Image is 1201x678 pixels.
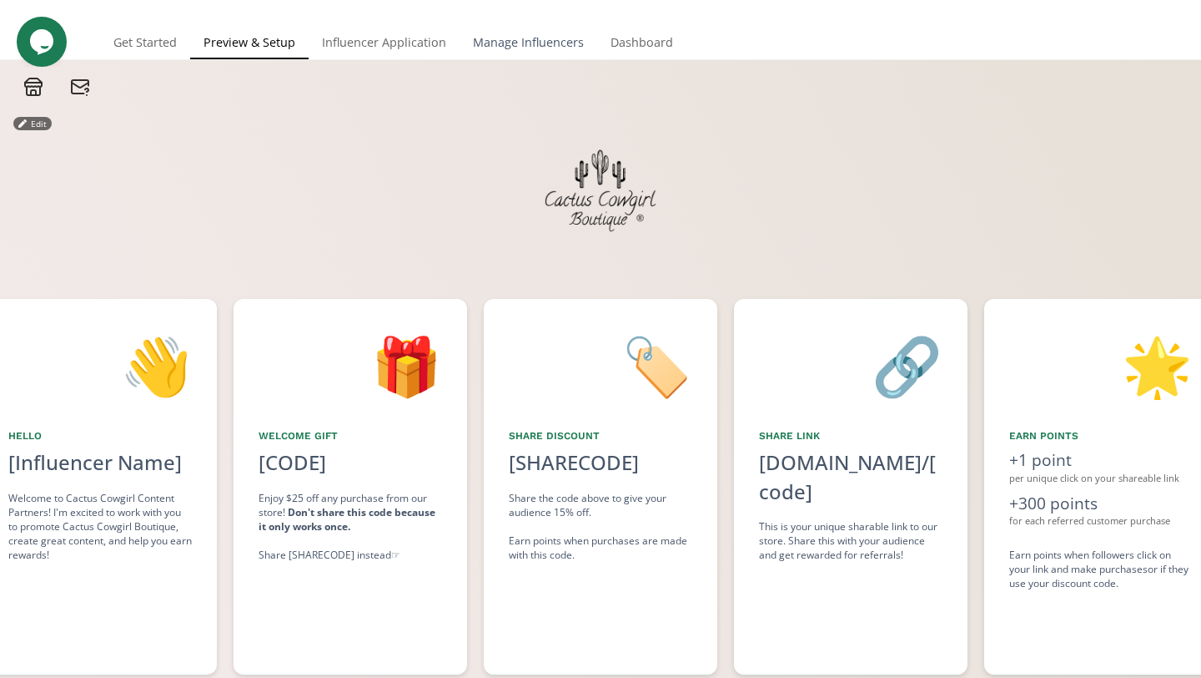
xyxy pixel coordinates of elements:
[100,28,190,61] a: Get Started
[759,519,942,562] div: This is your unique sharable link to our store. Share this with your audience and get rewarded fo...
[509,429,692,443] div: Share Discount
[509,324,692,409] div: 🏷️
[17,17,70,67] iframe: chat widget
[309,28,460,61] a: Influencer Application
[1009,324,1193,409] div: 🌟
[509,491,692,563] div: Share the code above to give your audience 15% off. Earn points when purchases are made with this...
[190,28,309,61] a: Preview & Setup
[8,448,192,477] div: [Influencer Name]
[1009,492,1193,514] div: +300 points
[13,117,52,130] button: Edit
[759,324,942,409] div: 🔗
[759,429,942,443] div: Share Link
[1009,472,1193,485] div: per unique click on your shareable link
[1009,514,1193,528] div: for each referred customer purchase
[1009,548,1193,590] div: Earn points when followers click on your link and make purchases or if they use your discount code .
[259,491,442,563] div: Enjoy $25 off any purchase from our store! Share [SHARECODE] instead ☞
[249,448,336,477] div: [CODE]
[259,429,442,443] div: Welcome Gift
[8,491,192,563] div: Welcome to Cactus Cowgirl Content Partners! I'm excited to work with you to promote Cactus Cowgir...
[1009,448,1193,471] div: +1 point
[259,324,442,409] div: 🎁
[517,110,684,277] img: mqt5fgKHqMGn
[597,28,686,61] a: Dashboard
[460,28,597,61] a: Manage Influencers
[759,448,942,506] div: [DOMAIN_NAME]/[code]
[8,429,192,443] div: Hello
[1009,429,1193,443] div: Earn points
[509,448,639,477] div: [SHARECODE]
[8,324,192,409] div: 👋
[259,505,435,534] strong: Don't share this code because it only works once.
